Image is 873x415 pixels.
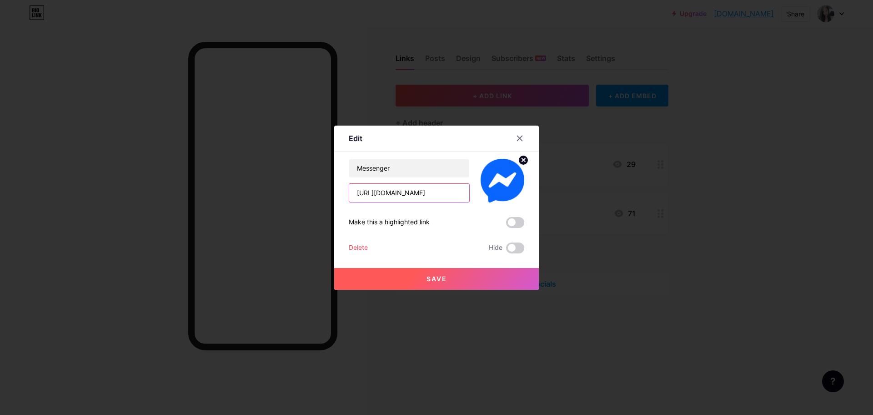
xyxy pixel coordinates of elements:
img: link_thumbnail [481,159,524,202]
input: Title [349,159,469,177]
span: Save [426,275,447,283]
input: URL [349,184,469,202]
span: Hide [489,243,502,253]
div: Edit [349,133,362,144]
div: Make this a highlighted link [349,217,430,228]
button: Save [334,268,539,290]
div: Delete [349,243,368,253]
